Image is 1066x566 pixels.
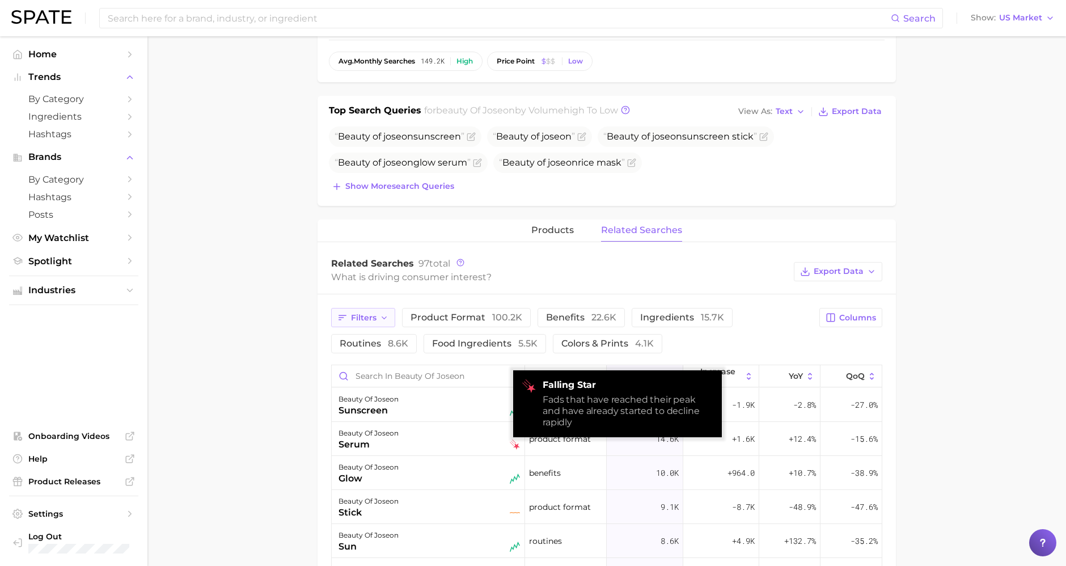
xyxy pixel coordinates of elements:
[759,365,820,387] button: YoY
[9,188,138,206] a: Hashtags
[531,131,539,142] span: of
[846,371,865,381] span: QoQ
[568,57,583,65] div: Low
[531,225,574,235] span: products
[502,157,535,168] span: Beauty
[28,285,119,295] span: Industries
[640,312,724,323] span: ingredients
[339,426,399,440] div: beauty of joseon
[759,132,768,141] button: Flag as miscategorized or irrelevant
[28,256,119,267] span: Spotlight
[661,500,679,514] span: 9.1k
[335,131,464,142] span: sunscreen
[335,157,471,168] span: glow serum
[9,282,138,299] button: Industries
[784,534,816,548] span: +132.7%
[28,192,119,202] span: Hashtags
[28,174,119,185] span: by Category
[510,440,520,450] img: falling star
[28,509,119,519] span: Settings
[339,438,399,451] div: serum
[9,428,138,445] a: Onboarding Videos
[338,131,370,142] span: Beauty
[635,338,654,349] span: 4.1k
[351,313,377,323] span: Filters
[851,534,878,548] span: -35.2%
[607,365,683,387] button: Volume
[789,466,816,480] span: +10.7%
[437,105,515,116] span: beauty of joseon
[839,313,876,323] span: Columns
[28,152,119,162] span: Brands
[701,312,724,323] span: 15.7k
[487,52,593,71] button: price pointLow
[529,432,591,446] span: product format
[9,90,138,108] a: by Category
[9,450,138,467] a: Help
[339,540,399,554] div: sun
[9,171,138,188] a: by Category
[28,49,119,60] span: Home
[373,131,381,142] span: of
[329,104,421,120] h1: Top Search Queries
[510,406,520,416] img: seasonal riser
[546,312,616,323] span: benefits
[28,94,119,104] span: by Category
[641,131,650,142] span: of
[732,432,755,446] span: +1.6k
[28,111,119,122] span: Ingredients
[537,157,545,168] span: of
[28,431,119,441] span: Onboarding Videos
[522,379,536,393] img: falling star
[331,269,788,285] div: What is driving consumer interest?
[851,500,878,514] span: -47.6%
[340,338,408,349] span: routines
[339,472,399,485] div: glow
[789,432,816,446] span: +12.4%
[9,69,138,86] button: Trends
[561,338,654,349] span: colors & prints
[700,367,742,385] span: increase YoY
[339,461,399,474] div: beauty of joseon
[492,312,522,323] span: 100.2k
[425,104,619,120] h2: for by Volume
[473,158,482,167] button: Flag as miscategorized or irrelevant
[525,365,607,387] button: group
[732,500,755,514] span: -8.7k
[28,72,119,82] span: Trends
[529,534,562,548] span: routines
[577,132,586,141] button: Flag as miscategorized or irrelevant
[339,57,415,65] span: monthly searches
[601,225,682,235] span: related searches
[999,15,1042,21] span: US Market
[338,157,370,168] span: Beauty
[607,131,639,142] span: Beauty
[732,534,755,548] span: +4.9k
[793,398,816,412] span: -2.8%
[411,312,522,323] span: product format
[732,398,755,412] span: -1.9k
[345,181,454,191] span: Show more search queries
[332,456,882,490] button: beauty of joseonglowseasonal riserbenefits10.0k+964.0+10.7%-38.9%
[851,466,878,480] span: -38.9%
[496,131,528,142] span: Beauty
[789,371,803,381] span: YoY
[9,206,138,223] a: Posts
[968,11,1057,26] button: ShowUS Market
[820,365,882,387] button: QoQ
[814,267,864,276] span: Export Data
[738,108,772,115] span: View As
[332,388,882,422] button: beauty of joseonsunscreenseasonal riserproduct format67.1k-1.9k-2.8%-27.0%
[421,57,445,65] span: 149.2k
[331,258,414,269] span: Related Searches
[28,129,119,140] span: Hashtags
[727,466,755,480] span: +964.0
[815,104,885,120] button: Export Data
[383,131,413,142] span: joseon
[331,308,395,327] button: Filters
[627,158,636,167] button: Flag as miscategorized or irrelevant
[373,157,381,168] span: of
[529,500,591,514] span: product format
[339,57,354,65] abbr: average
[432,338,538,349] span: food ingredients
